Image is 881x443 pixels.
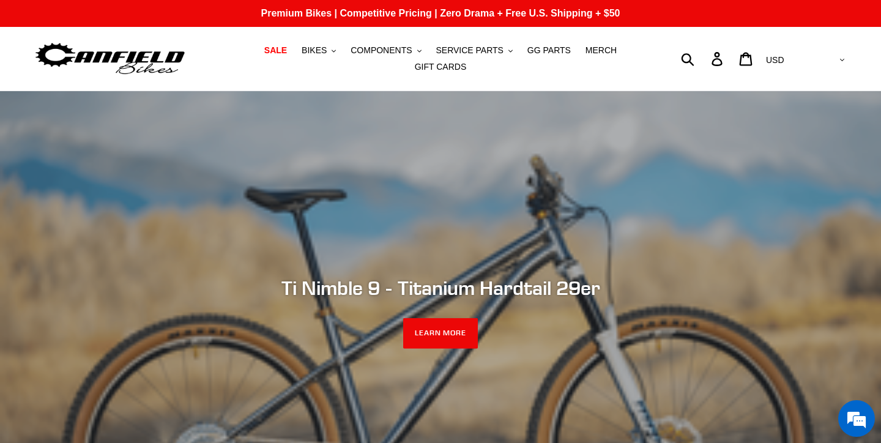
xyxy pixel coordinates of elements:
img: Canfield Bikes [34,40,187,78]
input: Search [688,45,719,72]
a: LEARN MORE [403,318,478,349]
span: SALE [264,45,287,56]
button: SERVICE PARTS [429,42,518,59]
span: MERCH [585,45,617,56]
a: GIFT CARDS [409,59,473,75]
span: SERVICE PARTS [436,45,503,56]
a: SALE [258,42,293,59]
button: BIKES [296,42,342,59]
a: MERCH [579,42,623,59]
span: GG PARTS [527,45,571,56]
a: GG PARTS [521,42,577,59]
h2: Ti Nimble 9 - Titanium Hardtail 29er [107,277,774,300]
span: COMPONENTS [351,45,412,56]
button: COMPONENTS [344,42,427,59]
span: GIFT CARDS [415,62,467,72]
span: BIKES [302,45,327,56]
